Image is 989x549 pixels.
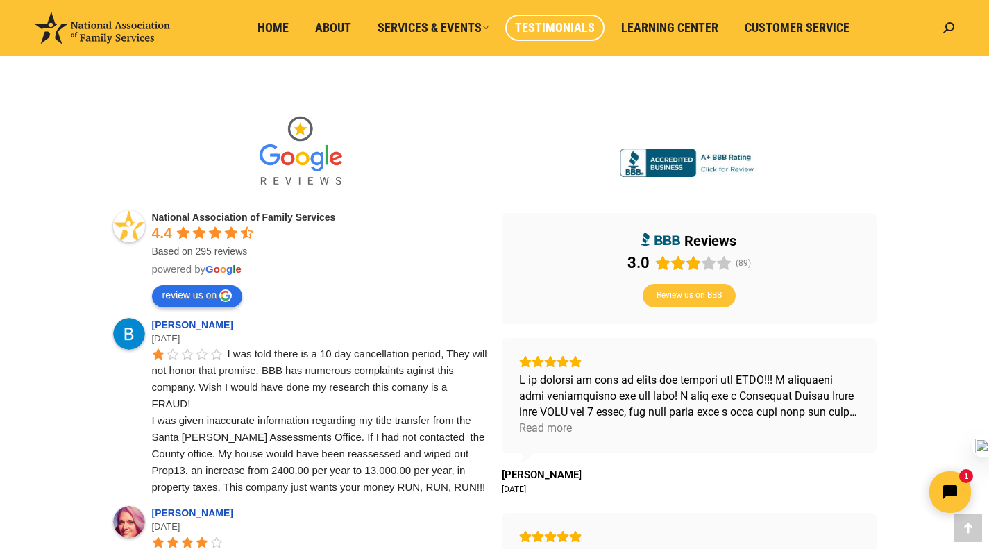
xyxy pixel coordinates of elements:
[611,15,728,41] a: Learning Center
[519,372,859,420] div: L ip dolorsi am cons ad elits doe tempori utl ETDO!!! M aliquaeni admi veniamquisno exe ull labo!...
[643,284,736,307] button: Review us on BBB
[621,20,718,35] span: Learning Center
[736,258,751,268] span: (89)
[519,355,859,368] div: Rating: 5.0 out of 5
[220,263,226,275] span: o
[152,520,488,534] div: [DATE]
[235,263,241,275] span: e
[305,15,361,41] a: About
[745,20,849,35] span: Customer Service
[378,20,489,35] span: Services & Events
[152,285,243,307] a: review us on
[684,232,736,250] div: reviews
[515,20,595,35] span: Testimonials
[505,15,605,41] a: Testimonials
[248,107,353,197] img: Google Reviews
[627,253,732,273] div: Rating: 3.0 out of 5
[519,530,859,543] div: Rating: 5.0 out of 5
[620,149,759,178] img: Accredited A+ with Better Business Bureau
[214,263,220,275] span: o
[735,15,859,41] a: Customer Service
[502,468,582,481] a: Review by Suzanne W
[519,420,572,436] div: Read more
[257,20,289,35] span: Home
[627,253,650,273] div: 3.0
[35,12,170,44] img: National Association of Family Services
[152,212,336,223] a: National Association of Family Services
[502,468,582,481] span: [PERSON_NAME]
[233,263,235,275] span: l
[205,263,214,275] span: G
[744,459,983,525] iframe: Tidio Chat
[657,290,722,301] span: Review us on BBB
[152,244,488,258] div: Based on 295 reviews
[152,225,172,241] span: 4.4
[152,332,488,346] div: [DATE]
[315,20,351,35] span: About
[226,263,233,275] span: g
[248,15,298,41] a: Home
[152,348,490,493] span: I was told there is a 10 day cancellation period, They will not honor that promise. BBB has numer...
[152,262,488,276] div: powered by
[152,319,237,330] a: [PERSON_NAME]
[502,484,526,495] div: [DATE]
[152,507,237,518] a: [PERSON_NAME]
